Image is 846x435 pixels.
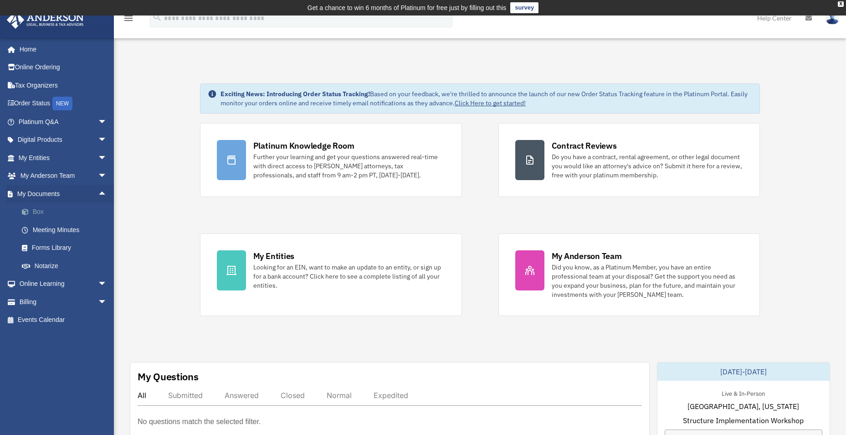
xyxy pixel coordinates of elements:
div: [DATE]-[DATE] [657,362,830,381]
a: Digital Productsarrow_drop_down [6,131,121,149]
div: Contract Reviews [552,140,617,151]
a: My Anderson Team Did you know, as a Platinum Member, you have an entire professional team at your... [498,233,760,316]
i: menu [123,13,134,24]
span: arrow_drop_down [98,131,116,150]
a: Box [13,203,121,221]
strong: Exciting News: Introducing Order Status Tracking! [220,90,370,98]
div: Closed [281,391,305,400]
a: Meeting Minutes [13,221,121,239]
span: arrow_drop_down [98,149,116,167]
a: Order StatusNEW [6,94,121,113]
img: Anderson Advisors Platinum Portal [4,11,87,29]
div: My Entities [253,250,294,262]
div: close [838,1,844,7]
div: Do you have a contract, rental agreement, or other legal document you would like an attorney's ad... [552,152,743,180]
div: Normal [327,391,352,400]
a: Tax Organizers [6,76,121,94]
i: search [152,12,162,22]
div: Platinum Knowledge Room [253,140,354,151]
span: Structure Implementation Workshop [683,415,804,426]
a: Online Ordering [6,58,121,77]
div: My Anderson Team [552,250,622,262]
a: Click Here to get started! [455,99,526,107]
img: User Pic [825,11,839,25]
a: Platinum Knowledge Room Further your learning and get your questions answered real-time with dire... [200,123,462,197]
a: Online Learningarrow_drop_down [6,275,121,293]
div: Get a chance to win 6 months of Platinum for free just by filling out this [308,2,507,13]
div: Answered [225,391,259,400]
div: Based on your feedback, we're thrilled to announce the launch of our new Order Status Tracking fe... [220,89,753,108]
a: Notarize [13,257,121,275]
a: My Entitiesarrow_drop_down [6,149,121,167]
div: All [138,391,146,400]
a: Events Calendar [6,311,121,329]
p: No questions match the selected filter. [138,415,261,428]
span: arrow_drop_down [98,113,116,131]
span: arrow_drop_down [98,293,116,311]
span: arrow_drop_down [98,275,116,294]
span: arrow_drop_down [98,167,116,186]
a: survey [510,2,538,13]
div: Further your learning and get your questions answered real-time with direct access to [PERSON_NAM... [253,152,445,180]
a: My Entities Looking for an EIN, want to make an update to an entity, or sign up for a bank accoun... [200,233,462,316]
span: arrow_drop_up [98,185,116,203]
div: Looking for an EIN, want to make an update to an entity, or sign up for a bank account? Click her... [253,263,445,290]
a: menu [123,16,134,24]
div: NEW [52,97,72,110]
a: My Anderson Teamarrow_drop_down [6,167,121,185]
a: Home [6,40,116,58]
a: Platinum Q&Aarrow_drop_down [6,113,121,131]
div: Expedited [374,391,408,400]
a: My Documentsarrow_drop_up [6,185,121,203]
a: Forms Library [13,239,121,257]
a: Billingarrow_drop_down [6,293,121,311]
div: Did you know, as a Platinum Member, you have an entire professional team at your disposal? Get th... [552,263,743,299]
span: [GEOGRAPHIC_DATA], [US_STATE] [687,401,799,412]
div: Submitted [168,391,203,400]
a: Contract Reviews Do you have a contract, rental agreement, or other legal document you would like... [498,123,760,197]
div: My Questions [138,370,199,383]
div: Live & In-Person [714,388,772,398]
